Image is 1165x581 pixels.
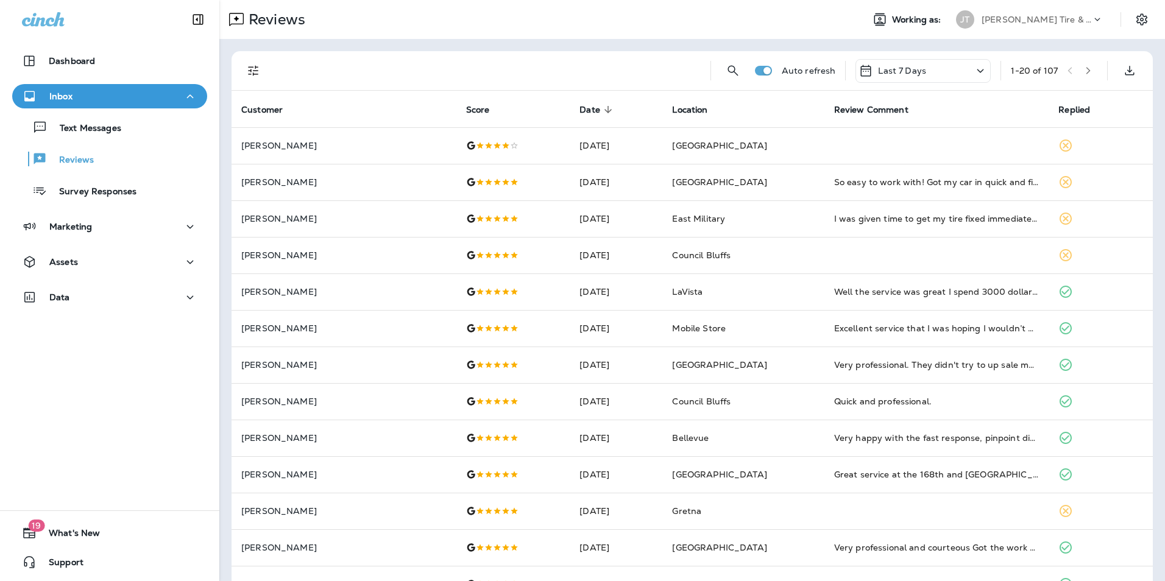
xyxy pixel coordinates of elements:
[12,214,207,239] button: Marketing
[466,105,490,115] span: Score
[672,505,701,516] span: Gretna
[721,58,745,83] button: Search Reviews
[28,519,44,532] span: 19
[181,7,215,32] button: Collapse Sidebar
[12,84,207,108] button: Inbox
[834,286,1039,298] div: Well the service was great I spend 3000 dollars and you guys could not even throw in tires hazard...
[12,250,207,274] button: Assets
[834,359,1039,371] div: Very professional. They didn't try to up sale me I will definitely be going back, and recommend t...
[834,104,924,115] span: Review Comment
[241,396,447,406] p: [PERSON_NAME]
[12,521,207,545] button: 19What's New
[49,56,95,66] p: Dashboard
[570,383,662,420] td: [DATE]
[956,10,974,29] div: JT
[834,395,1039,407] div: Quick and professional.
[37,528,100,543] span: What's New
[570,127,662,164] td: [DATE]
[241,105,283,115] span: Customer
[579,104,616,115] span: Date
[1131,9,1153,30] button: Settings
[241,58,266,83] button: Filters
[834,432,1039,444] div: Very happy with the fast response, pinpoint diagnostics, accurate part replacement and overall re...
[49,222,92,231] p: Marketing
[834,541,1039,554] div: Very professional and courteous Got the work done very quickly even though I came in unexpected
[241,506,447,516] p: [PERSON_NAME]
[12,285,207,309] button: Data
[47,155,94,166] p: Reviews
[672,105,707,115] span: Location
[878,66,926,76] p: Last 7 Days
[834,105,908,115] span: Review Comment
[1058,104,1106,115] span: Replied
[241,360,447,370] p: [PERSON_NAME]
[570,529,662,566] td: [DATE]
[241,214,447,224] p: [PERSON_NAME]
[37,557,83,572] span: Support
[570,200,662,237] td: [DATE]
[49,292,70,302] p: Data
[241,141,447,150] p: [PERSON_NAME]
[49,91,73,101] p: Inbox
[892,15,944,25] span: Working as:
[241,433,447,443] p: [PERSON_NAME]
[570,456,662,493] td: [DATE]
[570,493,662,529] td: [DATE]
[466,104,506,115] span: Score
[672,177,767,188] span: [GEOGRAPHIC_DATA]
[12,146,207,172] button: Reviews
[672,213,725,224] span: East Military
[1117,58,1142,83] button: Export as CSV
[672,432,709,443] span: Bellevue
[570,310,662,347] td: [DATE]
[834,176,1039,188] div: So easy to work with! Got my car in quick and fixed my tire for a very affordable price. I would ...
[241,287,447,297] p: [PERSON_NAME]
[244,10,305,29] p: Reviews
[241,543,447,552] p: [PERSON_NAME]
[672,542,767,553] span: [GEOGRAPHIC_DATA]
[570,420,662,456] td: [DATE]
[672,286,703,297] span: LaVista
[570,347,662,383] td: [DATE]
[672,104,723,115] span: Location
[570,164,662,200] td: [DATE]
[12,49,207,73] button: Dashboard
[12,550,207,574] button: Support
[672,359,767,370] span: [GEOGRAPHIC_DATA]
[982,15,1091,24] p: [PERSON_NAME] Tire & Auto
[49,257,78,267] p: Assets
[570,237,662,273] td: [DATE]
[241,250,447,260] p: [PERSON_NAME]
[579,105,600,115] span: Date
[241,177,447,187] p: [PERSON_NAME]
[782,66,836,76] p: Auto refresh
[12,178,207,203] button: Survey Responses
[1011,66,1058,76] div: 1 - 20 of 107
[834,322,1039,334] div: Excellent service that I was hoping I wouldn’t have to do, but he was very professional and took ...
[834,468,1039,481] div: Great service at the 168th and Harrison location ....fixed my tire quick and professional!
[570,273,662,310] td: [DATE]
[672,396,731,407] span: Council Bluffs
[1058,105,1090,115] span: Replied
[672,140,767,151] span: [GEOGRAPHIC_DATA]
[834,213,1039,225] div: I was given time to get my tire fixed immediately. Because the screw did not puncture the tire I ...
[47,186,136,198] p: Survey Responses
[241,104,299,115] span: Customer
[672,323,726,334] span: Mobile Store
[241,323,447,333] p: [PERSON_NAME]
[672,250,731,261] span: Council Bluffs
[12,114,207,140] button: Text Messages
[672,469,767,480] span: [GEOGRAPHIC_DATA]
[241,470,447,479] p: [PERSON_NAME]
[48,123,121,135] p: Text Messages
